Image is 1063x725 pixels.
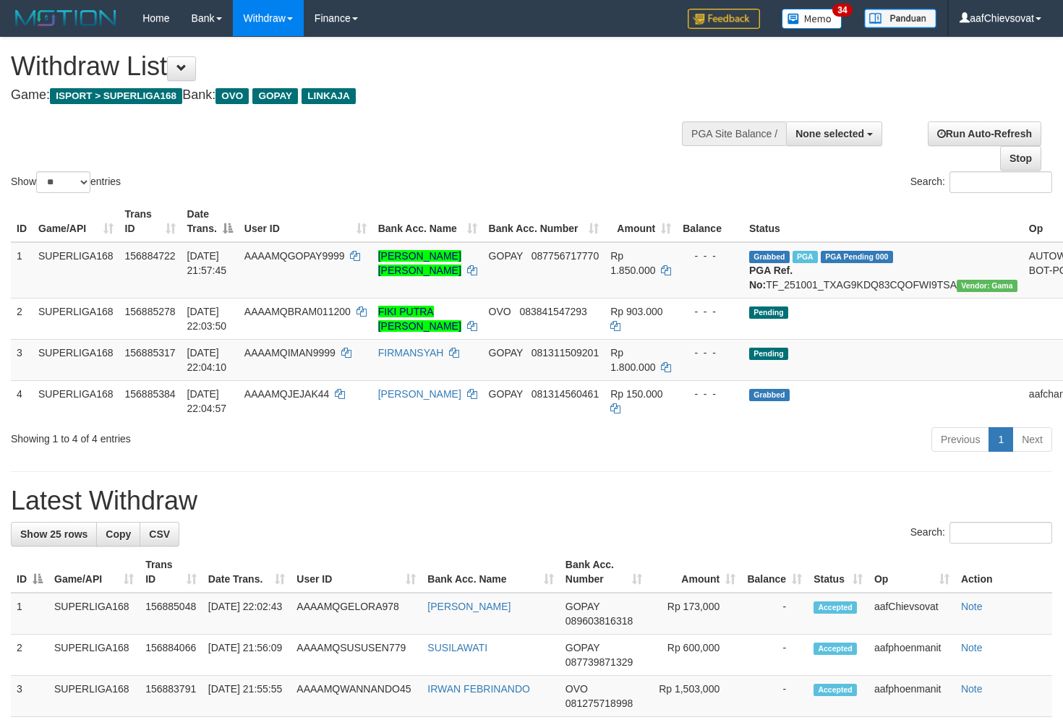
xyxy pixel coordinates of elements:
span: GOPAY [489,250,523,262]
img: panduan.png [864,9,936,28]
span: Copy 081275718998 to clipboard [565,698,633,709]
a: [PERSON_NAME] [PERSON_NAME] [378,250,461,276]
a: Stop [1000,146,1041,171]
th: Amount: activate to sort column ascending [648,552,741,593]
div: PGA Site Balance / [682,121,786,146]
td: 2 [11,298,33,339]
span: Rp 1.800.000 [610,347,655,373]
th: Status [743,201,1023,242]
span: Show 25 rows [20,528,87,540]
span: [DATE] 22:03:50 [187,306,227,332]
a: [PERSON_NAME] [427,601,511,612]
span: None selected [795,128,864,140]
h1: Latest Withdraw [11,486,1052,515]
td: Rp 1,503,000 [648,676,741,717]
td: SUPERLIGA168 [48,635,140,676]
span: CSV [149,528,170,540]
th: Trans ID: activate to sort column ascending [140,552,202,593]
span: Rp 903.000 [610,306,662,317]
span: 156885317 [125,347,176,359]
label: Search: [910,522,1052,544]
span: Copy 081311509201 to clipboard [531,347,599,359]
td: AAAAMQGELORA978 [291,593,422,635]
span: Copy [106,528,131,540]
span: ISPORT > SUPERLIGA168 [50,88,182,104]
a: Note [961,601,983,612]
label: Show entries [11,171,121,193]
span: Pending [749,348,788,360]
a: SUSILAWATI [427,642,487,653]
th: Game/API: activate to sort column ascending [33,201,119,242]
h1: Withdraw List [11,52,694,81]
th: ID: activate to sort column descending [11,552,48,593]
div: - - - [683,387,738,401]
div: - - - [683,249,738,263]
th: Bank Acc. Name: activate to sort column ascending [422,552,559,593]
span: LINKAJA [302,88,356,104]
td: TF_251001_TXAG9KDQ83CQOFWI9TSA [743,242,1023,299]
td: 4 [11,380,33,421]
div: Showing 1 to 4 of 4 entries [11,426,432,446]
a: FIRMANSYAH [378,347,444,359]
img: Feedback.jpg [688,9,760,29]
td: SUPERLIGA168 [33,380,119,421]
span: OVO [565,683,588,695]
a: 1 [989,427,1013,452]
div: - - - [683,304,738,319]
span: 156885384 [125,388,176,400]
th: Date Trans.: activate to sort column ascending [202,552,291,593]
td: AAAAMQSUSUSEN779 [291,635,422,676]
a: IRWAN FEBRINANDO [427,683,530,695]
a: Run Auto-Refresh [928,121,1041,146]
span: AAAAMQIMAN9999 [244,347,336,359]
a: Previous [931,427,989,452]
th: Amount: activate to sort column ascending [605,201,677,242]
span: 156885278 [125,306,176,317]
span: Rp 150.000 [610,388,662,400]
img: MOTION_logo.png [11,7,121,29]
td: 2 [11,635,48,676]
span: Grabbed [749,251,790,263]
span: Accepted [814,643,857,655]
th: Bank Acc. Name: activate to sort column ascending [372,201,483,242]
td: Rp 600,000 [648,635,741,676]
div: - - - [683,346,738,360]
span: OVO [489,306,511,317]
a: Note [961,642,983,653]
span: GOPAY [489,388,523,400]
td: 156885048 [140,593,202,635]
b: PGA Ref. No: [749,265,793,291]
td: 3 [11,676,48,717]
a: CSV [140,522,179,546]
a: [PERSON_NAME] [378,388,461,400]
span: GOPAY [565,642,599,653]
span: PGA Pending [821,251,893,263]
span: 156884722 [125,250,176,262]
th: Date Trans.: activate to sort column descending [182,201,239,242]
td: SUPERLIGA168 [33,298,119,339]
span: Rp 1.850.000 [610,250,655,276]
span: 34 [832,4,852,17]
span: Copy 087739871329 to clipboard [565,656,633,668]
span: Marked by aafphoenmanit [793,251,818,263]
th: Balance: activate to sort column ascending [741,552,808,593]
select: Showentries [36,171,90,193]
th: Bank Acc. Number: activate to sort column ascending [483,201,605,242]
img: Button%20Memo.svg [782,9,842,29]
th: Balance [677,201,743,242]
td: - [741,676,808,717]
th: Game/API: activate to sort column ascending [48,552,140,593]
h4: Game: Bank: [11,88,694,103]
span: GOPAY [252,88,298,104]
th: User ID: activate to sort column ascending [239,201,372,242]
td: 156883791 [140,676,202,717]
td: 1 [11,593,48,635]
button: None selected [786,121,882,146]
th: Action [955,552,1052,593]
span: OVO [215,88,249,104]
th: User ID: activate to sort column ascending [291,552,422,593]
a: Note [961,683,983,695]
span: Accepted [814,601,857,614]
td: [DATE] 21:56:09 [202,635,291,676]
span: GOPAY [489,347,523,359]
